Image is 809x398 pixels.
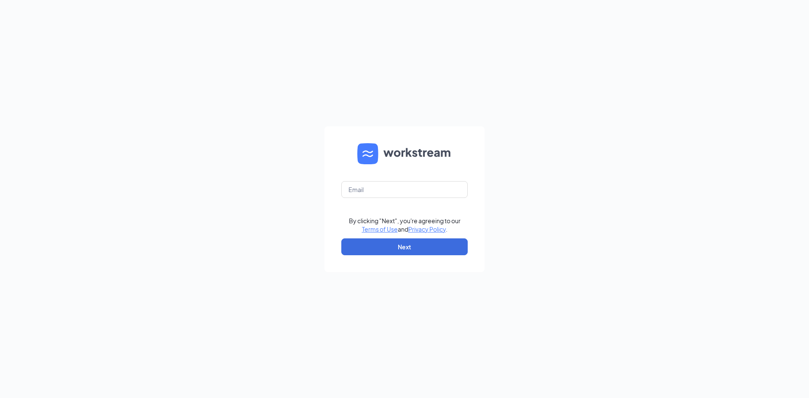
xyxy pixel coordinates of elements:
input: Email [341,181,468,198]
button: Next [341,238,468,255]
a: Privacy Policy [408,225,446,233]
img: WS logo and Workstream text [357,143,452,164]
div: By clicking "Next", you're agreeing to our and . [349,216,461,233]
a: Terms of Use [362,225,398,233]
